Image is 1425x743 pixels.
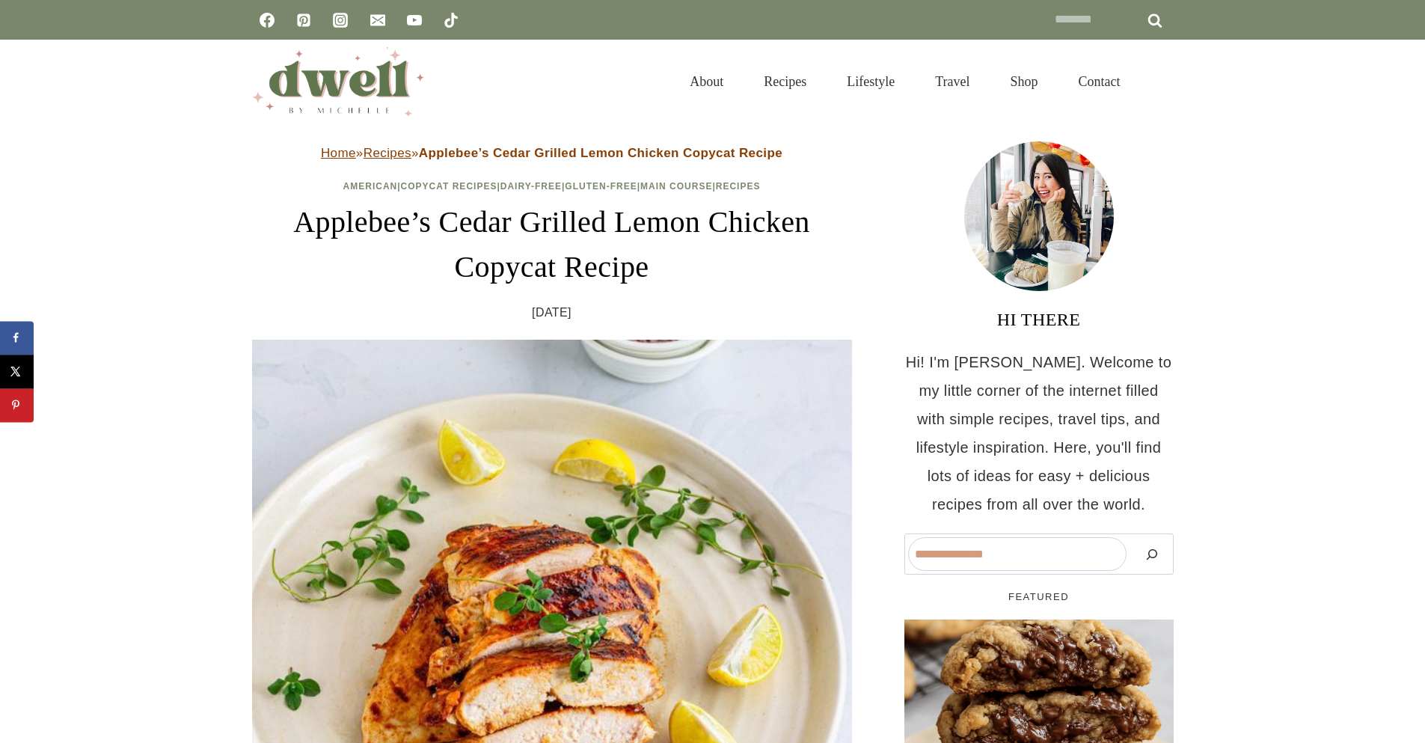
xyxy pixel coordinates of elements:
a: About [669,55,744,108]
a: American [343,181,398,192]
span: | | | | | [343,181,761,192]
a: TikTok [436,5,466,35]
img: DWELL by michelle [252,47,424,116]
h5: FEATURED [904,590,1174,605]
time: [DATE] [532,302,571,324]
a: Main Course [640,181,712,192]
a: Recipes [716,181,761,192]
a: Copycat Recipes [401,181,497,192]
a: Email [363,5,393,35]
a: Recipes [364,146,411,160]
h1: Applebee’s Cedar Grilled Lemon Chicken Copycat Recipe [252,200,852,290]
button: View Search Form [1148,69,1174,94]
span: » » [321,146,782,160]
button: Search [1134,537,1170,571]
nav: Primary Navigation [669,55,1140,108]
a: Gluten-Free [565,181,637,192]
a: Home [321,146,356,160]
a: YouTube [399,5,429,35]
a: Shop [990,55,1058,108]
a: Dairy-Free [500,181,562,192]
a: Travel [915,55,990,108]
a: Lifestyle [827,55,915,108]
a: Facebook [252,5,282,35]
a: Contact [1058,55,1141,108]
a: Instagram [325,5,355,35]
a: Pinterest [289,5,319,35]
a: Recipes [744,55,827,108]
p: Hi! I'm [PERSON_NAME]. Welcome to my little corner of the internet filled with simple recipes, tr... [904,348,1174,519]
strong: Applebee’s Cedar Grilled Lemon Chicken Copycat Recipe [419,146,782,160]
h3: HI THERE [904,306,1174,333]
